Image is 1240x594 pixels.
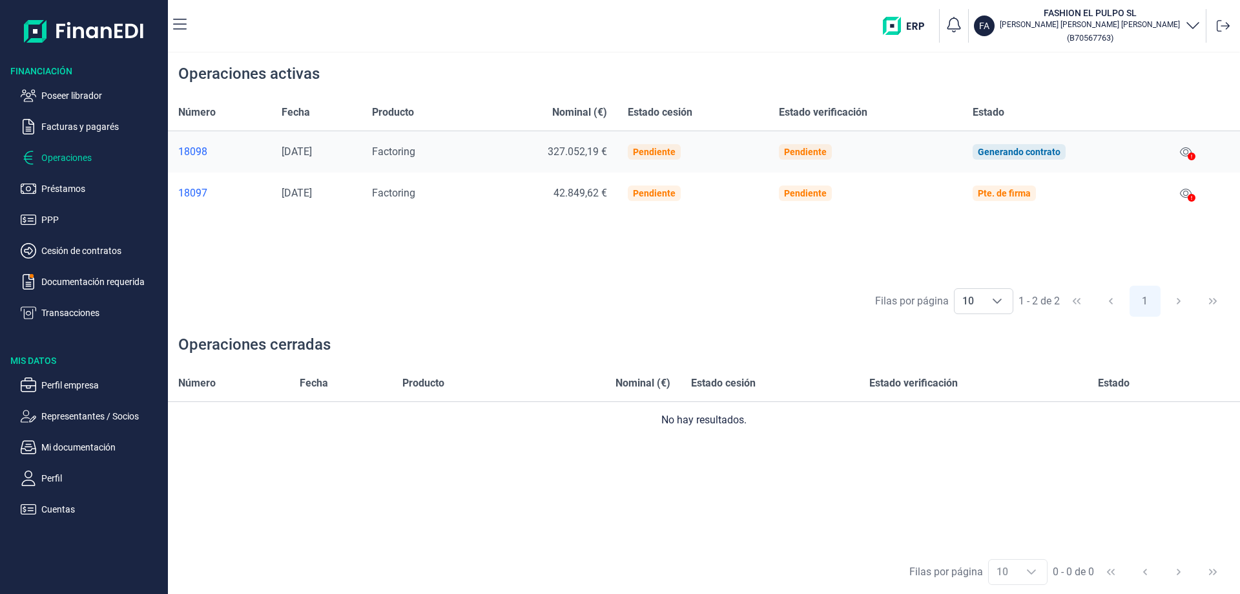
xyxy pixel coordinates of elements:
[691,376,756,391] span: Estado cesión
[1130,286,1161,317] button: Page 1
[41,408,163,424] p: Representantes / Socios
[21,440,163,455] button: Mi documentación
[982,289,1013,313] div: Choose
[41,274,163,290] p: Documentación requerida
[372,187,415,199] span: Factoring
[21,150,163,165] button: Operaciones
[178,334,331,355] div: Operaciones cerradas
[1130,557,1161,588] button: Previous Page
[41,471,163,486] p: Perfil
[883,17,934,35] img: erp
[974,6,1201,45] button: FAFASHION EL PULPO SL[PERSON_NAME] [PERSON_NAME] [PERSON_NAME](B70567763)
[178,105,216,120] span: Número
[784,147,827,157] div: Pendiente
[41,305,163,321] p: Transacciones
[24,10,145,52] img: Logo de aplicación
[784,188,827,198] div: Pendiente
[21,377,163,393] button: Perfil empresa
[178,187,261,200] a: 18097
[1061,286,1092,317] button: First Page
[552,105,607,120] span: Nominal (€)
[1053,567,1094,577] span: 0 - 0 de 0
[41,243,163,259] p: Cesión de contratos
[41,440,163,455] p: Mi documentación
[553,187,607,199] span: 42.849,62 €
[41,502,163,517] p: Cuentas
[21,305,163,321] button: Transacciones
[875,293,949,309] div: Filas por página
[1067,33,1113,43] small: Copiar cif
[628,105,692,120] span: Estado cesión
[973,105,1004,120] span: Estado
[1163,286,1194,317] button: Next Page
[178,376,216,391] span: Número
[1197,557,1228,588] button: Last Page
[282,187,351,200] div: [DATE]
[41,181,163,196] p: Préstamos
[869,376,958,391] span: Estado verificación
[1163,557,1194,588] button: Next Page
[909,564,983,580] div: Filas por página
[633,188,676,198] div: Pendiente
[979,19,989,32] p: FA
[978,188,1031,198] div: Pte. de firma
[372,105,414,120] span: Producto
[633,147,676,157] div: Pendiente
[1197,286,1228,317] button: Last Page
[21,502,163,517] button: Cuentas
[178,412,1230,428] div: No hay resultados.
[21,119,163,134] button: Facturas y pagarés
[178,145,261,158] a: 18098
[41,212,163,228] p: PPP
[21,243,163,259] button: Cesión de contratos
[1095,557,1126,588] button: First Page
[178,63,320,84] div: Operaciones activas
[548,145,607,158] span: 327.052,19 €
[41,119,163,134] p: Facturas y pagarés
[21,181,163,196] button: Préstamos
[21,88,163,103] button: Poseer librador
[402,376,444,391] span: Producto
[41,150,163,165] p: Operaciones
[779,105,867,120] span: Estado verificación
[1098,376,1130,391] span: Estado
[1000,6,1180,19] h3: FASHION EL PULPO SL
[1016,560,1047,584] div: Choose
[300,376,328,391] span: Fecha
[21,212,163,228] button: PPP
[978,147,1060,157] div: Generando contrato
[41,377,163,393] p: Perfil empresa
[41,88,163,103] p: Poseer librador
[21,471,163,486] button: Perfil
[955,289,982,313] span: 10
[21,408,163,424] button: Representantes / Socios
[282,145,351,158] div: [DATE]
[1095,286,1126,317] button: Previous Page
[282,105,310,120] span: Fecha
[1018,296,1060,306] span: 1 - 2 de 2
[1000,19,1180,30] p: [PERSON_NAME] [PERSON_NAME] [PERSON_NAME]
[615,376,670,391] span: Nominal (€)
[21,274,163,290] button: Documentación requerida
[372,145,415,158] span: Factoring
